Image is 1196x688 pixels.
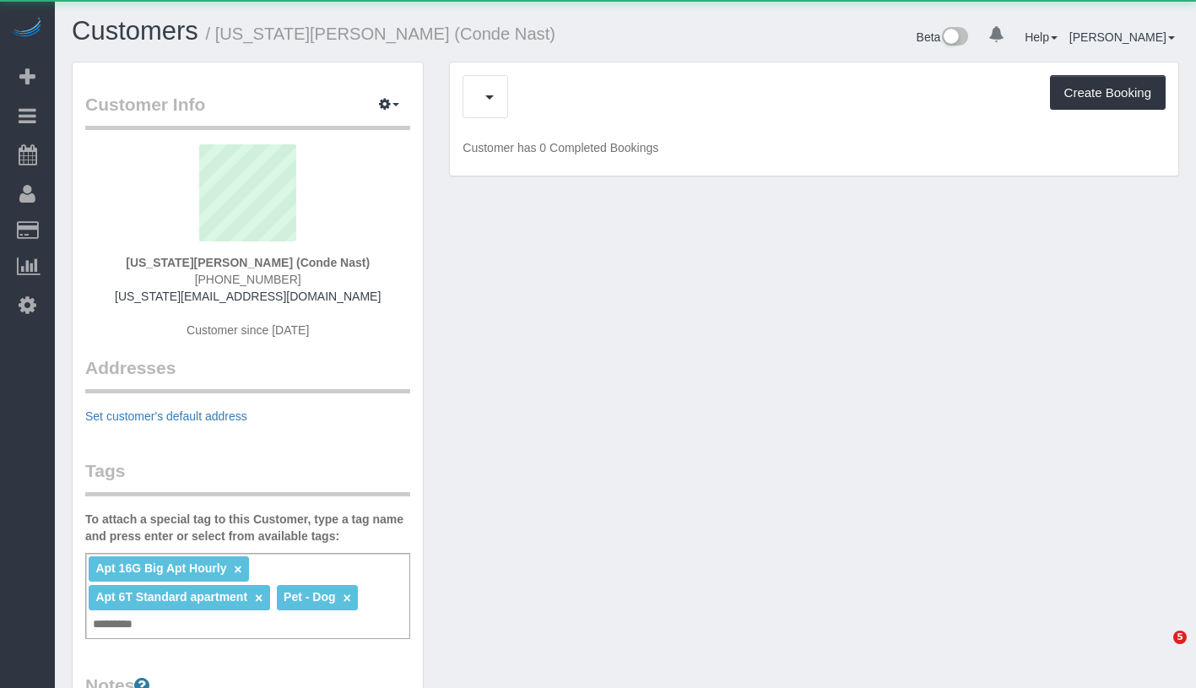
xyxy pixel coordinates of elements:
img: New interface [940,27,968,49]
a: × [255,591,262,605]
a: Beta [917,30,969,44]
a: Help [1025,30,1058,44]
p: Customer has 0 Completed Bookings [463,139,1166,156]
span: [PHONE_NUMBER] [195,273,301,286]
a: × [234,562,241,577]
span: Apt 6T Standard apartment [95,590,247,604]
iframe: Intercom live chat [1139,631,1179,671]
label: To attach a special tag to this Customer, type a tag name and press enter or select from availabl... [85,511,410,544]
span: 5 [1173,631,1187,644]
a: [US_STATE][EMAIL_ADDRESS][DOMAIN_NAME] [115,290,381,303]
a: × [343,591,350,605]
button: Create Booking [1050,75,1166,111]
legend: Customer Info [85,92,410,130]
span: Customer since [DATE] [187,323,309,337]
strong: [US_STATE][PERSON_NAME] (Conde Nast) [126,256,370,269]
a: Customers [72,16,198,46]
a: [PERSON_NAME] [1069,30,1175,44]
span: Apt 16G Big Apt Hourly [95,561,226,575]
a: Set customer's default address [85,409,247,423]
small: / [US_STATE][PERSON_NAME] (Conde Nast) [206,24,556,43]
legend: Tags [85,458,410,496]
span: Pet - Dog [284,590,335,604]
img: Automaid Logo [10,17,44,41]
